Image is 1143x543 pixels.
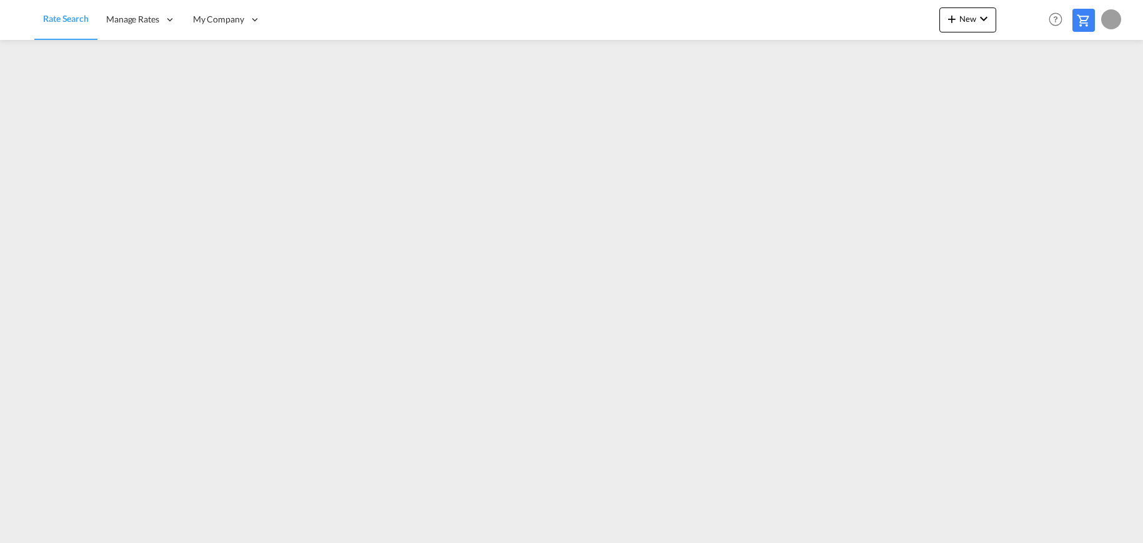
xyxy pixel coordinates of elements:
span: My Company [193,13,244,26]
span: New [944,14,991,24]
md-icon: icon-chevron-down [976,11,991,26]
span: Rate Search [43,13,89,24]
md-icon: icon-plus 400-fg [944,11,959,26]
button: icon-plus 400-fgNewicon-chevron-down [939,7,996,32]
span: Help [1045,9,1066,30]
span: Manage Rates [106,13,159,26]
div: Help [1045,9,1072,31]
